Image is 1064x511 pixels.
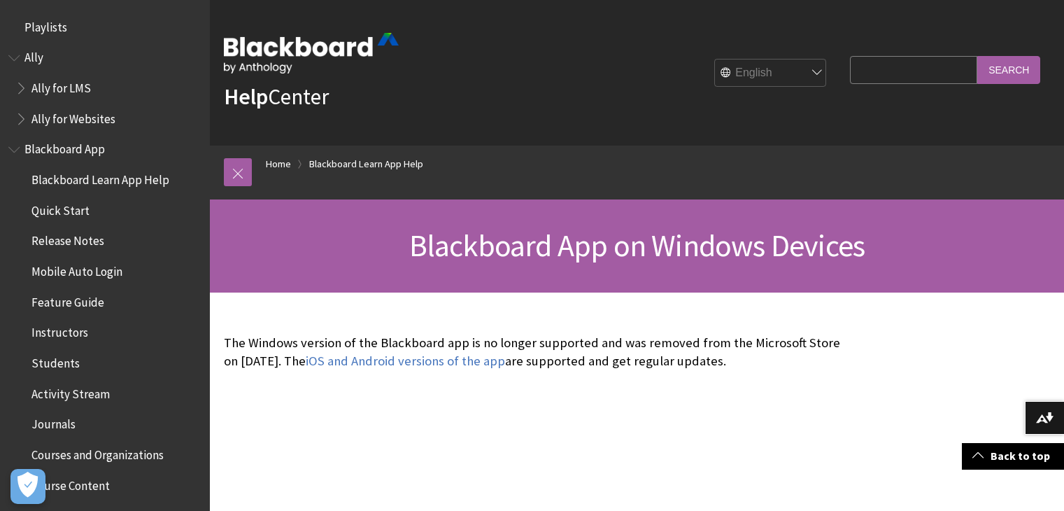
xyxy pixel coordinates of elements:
img: Blackboard by Anthology [224,33,399,73]
span: Activity Stream [31,382,110,401]
a: Home [266,155,291,173]
strong: Help [224,83,268,111]
span: Quick Start [31,199,90,218]
a: HelpCenter [224,83,329,111]
span: Playlists [24,15,67,34]
span: Journals [31,413,76,432]
button: Open Preferences [10,469,45,504]
span: Blackboard App on Windows Devices [409,226,865,265]
input: Search [977,56,1040,83]
span: Ally for LMS [31,76,91,95]
p: The Windows version of the Blackboard app is no longer supported and was removed from the Microso... [224,334,843,370]
span: Instructors [31,321,88,340]
span: Ally for Websites [31,107,115,126]
span: Courses and Organizations [31,443,164,462]
span: Course Content [31,474,110,493]
span: Release Notes [31,230,104,248]
span: Blackboard App [24,138,105,157]
span: Blackboard Learn App Help [31,168,169,187]
a: Back to top [962,443,1064,469]
span: Students [31,351,80,370]
span: Mobile Auto Login [31,260,122,279]
span: Ally [24,46,43,65]
a: iOS and Android versions of the app [306,353,505,370]
a: Blackboard Learn App Help [309,155,423,173]
select: Site Language Selector [715,59,827,87]
span: Feature Guide [31,290,104,309]
nav: Book outline for Playlists [8,15,201,39]
nav: Book outline for Anthology Ally Help [8,46,201,131]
